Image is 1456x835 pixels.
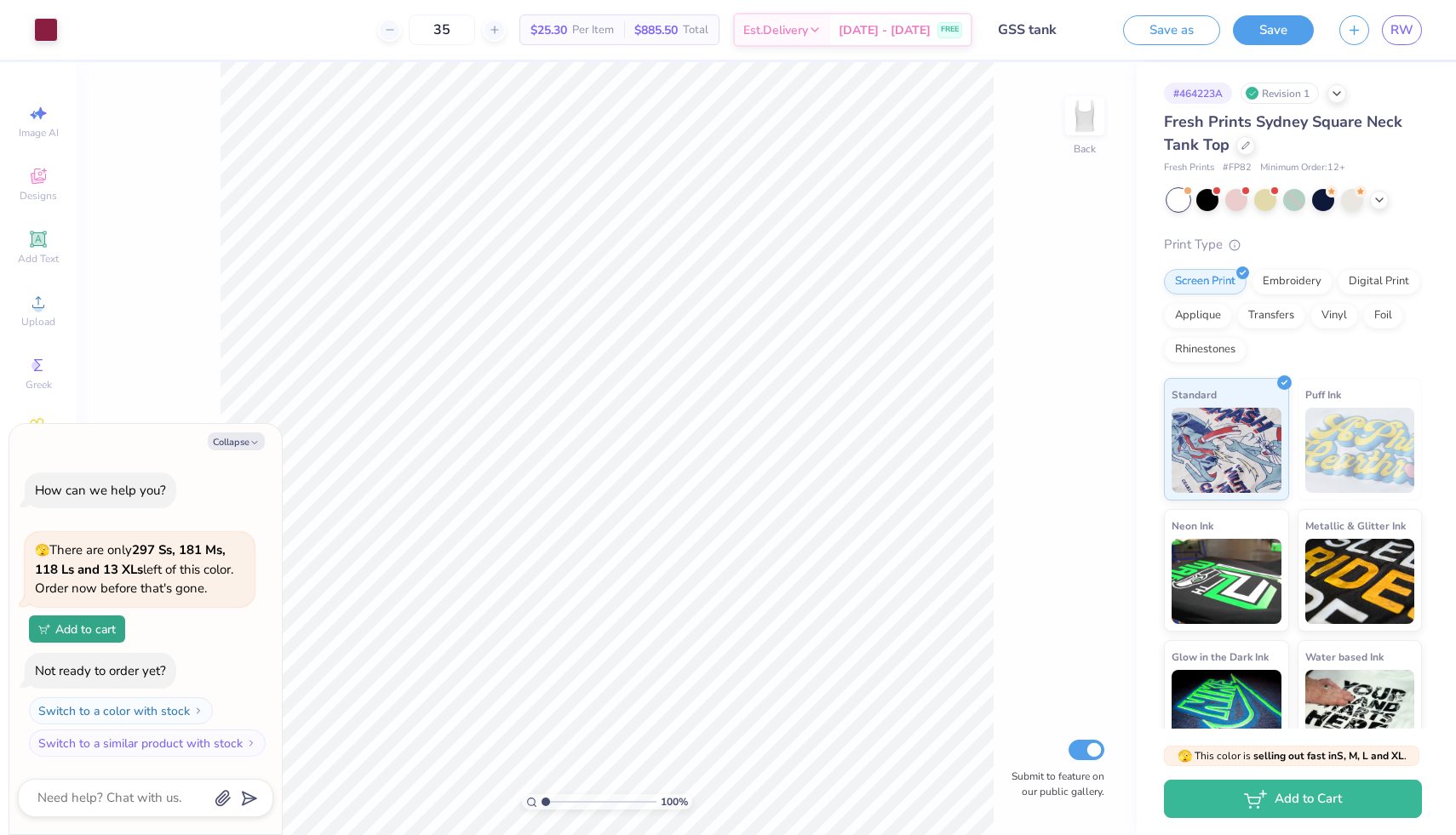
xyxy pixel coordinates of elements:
div: # 464223A [1164,83,1232,104]
input: – – [409,14,475,45]
span: Per Item [572,21,614,39]
label: Submit to feature on our public gallery. [1002,769,1104,799]
span: There are only left of this color. Order now before that's gone. [35,541,233,597]
span: Minimum Order: 12 + [1260,161,1345,175]
button: Add to cart [29,615,125,643]
img: Add to cart [38,624,50,634]
span: # FP82 [1223,161,1252,175]
span: Est. Delivery [743,21,808,39]
img: Back [1068,99,1102,133]
span: Fresh Prints [1164,161,1214,175]
input: Untitled Design [985,13,1110,47]
img: Neon Ink [1172,539,1281,624]
div: Revision 1 [1241,83,1319,104]
span: 100 % [661,794,688,809]
span: Standard [1172,386,1217,403]
span: $25.30 [530,21,567,39]
span: Upload [21,315,55,329]
span: Water based Ink [1305,648,1384,666]
div: Foil [1363,303,1403,329]
div: Print Type [1164,235,1422,255]
img: Water based Ink [1305,670,1415,755]
span: RW [1390,20,1413,40]
span: Add Text [18,252,59,266]
img: Switch to a color with stock [193,706,203,716]
div: Applique [1164,303,1232,329]
img: Puff Ink [1305,408,1415,493]
div: Rhinestones [1164,337,1247,363]
span: This color is . [1178,748,1407,764]
span: Glow in the Dark Ink [1172,648,1269,666]
a: RW [1382,15,1422,45]
button: Save as [1123,15,1220,45]
button: Add to Cart [1164,780,1422,818]
button: Switch to a color with stock [29,697,213,724]
strong: 297 Ss, 181 Ms, 118 Ls and 13 XLs [35,541,226,578]
span: 🫣 [1178,748,1192,764]
span: Neon Ink [1172,517,1213,535]
span: Image AI [19,126,59,140]
span: $885.50 [634,21,678,39]
div: Digital Print [1338,269,1420,295]
img: Switch to a similar product with stock [246,738,256,748]
div: How can we help you? [35,482,166,499]
img: Standard [1172,408,1281,493]
img: Metallic & Glitter Ink [1305,539,1415,624]
strong: selling out fast in S, M, L and XL [1253,749,1404,763]
img: Glow in the Dark Ink [1172,670,1281,755]
div: Back [1074,141,1096,157]
button: Switch to a similar product with stock [29,729,266,757]
button: Collapse [208,432,265,450]
span: Fresh Prints Sydney Square Neck Tank Top [1164,112,1402,155]
span: Metallic & Glitter Ink [1305,517,1406,535]
span: [DATE] - [DATE] [839,21,931,39]
div: Vinyl [1310,303,1358,329]
span: Puff Ink [1305,386,1341,403]
span: FREE [941,24,959,36]
div: Not ready to order yet? [35,662,166,679]
span: Designs [20,189,57,203]
div: Screen Print [1164,269,1247,295]
button: Save [1233,15,1314,45]
span: Greek [26,378,52,392]
span: Total [683,21,708,39]
div: Embroidery [1252,269,1333,295]
div: Transfers [1237,303,1305,329]
span: 🫣 [35,542,49,558]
